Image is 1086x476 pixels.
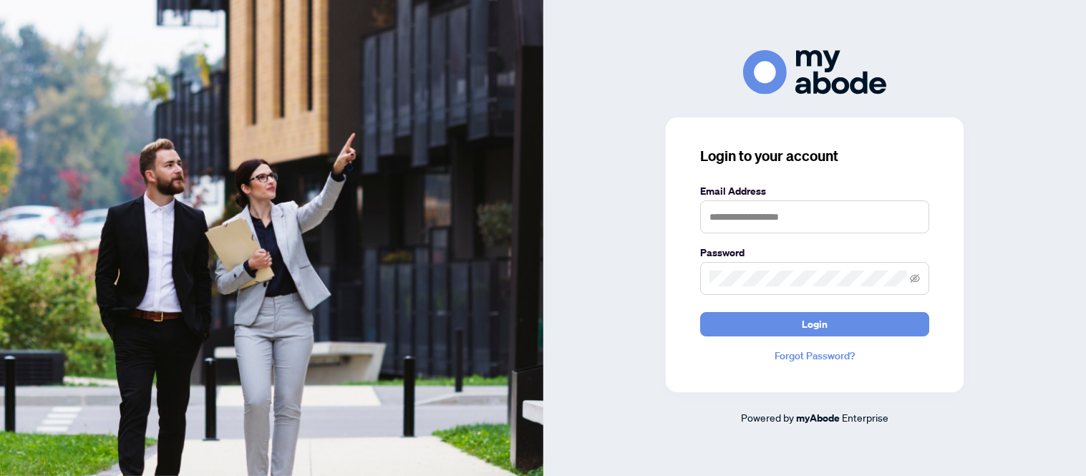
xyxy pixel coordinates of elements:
span: eye-invisible [910,273,920,283]
span: Enterprise [842,411,888,424]
button: Login [700,312,929,336]
a: Forgot Password? [700,348,929,364]
span: Login [802,313,828,336]
a: myAbode [796,410,840,426]
label: Password [700,245,929,261]
h3: Login to your account [700,146,929,166]
span: Powered by [741,411,794,424]
label: Email Address [700,183,929,199]
img: ma-logo [743,50,886,94]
